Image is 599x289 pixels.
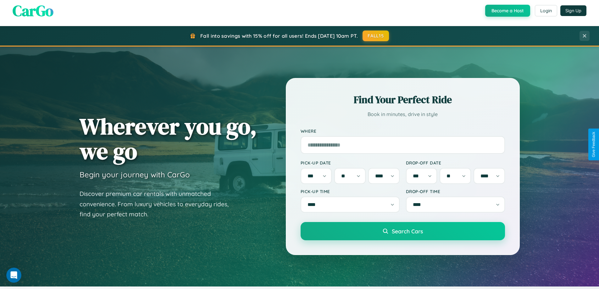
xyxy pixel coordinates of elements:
span: CarGo [13,0,53,21]
span: Search Cars [392,228,423,235]
button: Become a Host [485,5,530,17]
button: Sign Up [560,5,586,16]
label: Pick-up Time [301,189,400,194]
label: Drop-off Time [406,189,505,194]
iframe: Intercom live chat [6,268,21,283]
h3: Begin your journey with CarGo [80,170,190,179]
label: Where [301,128,505,134]
div: Give Feedback [591,132,596,157]
button: Search Cars [301,222,505,240]
label: Drop-off Date [406,160,505,165]
label: Pick-up Date [301,160,400,165]
button: FALL15 [363,31,389,41]
button: Login [535,5,557,16]
h2: Find Your Perfect Ride [301,93,505,107]
span: Fall into savings with 15% off for all users! Ends [DATE] 10am PT. [200,33,358,39]
h1: Wherever you go, we go [80,114,257,164]
p: Discover premium car rentals with unmatched convenience. From luxury vehicles to everyday rides, ... [80,189,237,220]
p: Book in minutes, drive in style [301,110,505,119]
